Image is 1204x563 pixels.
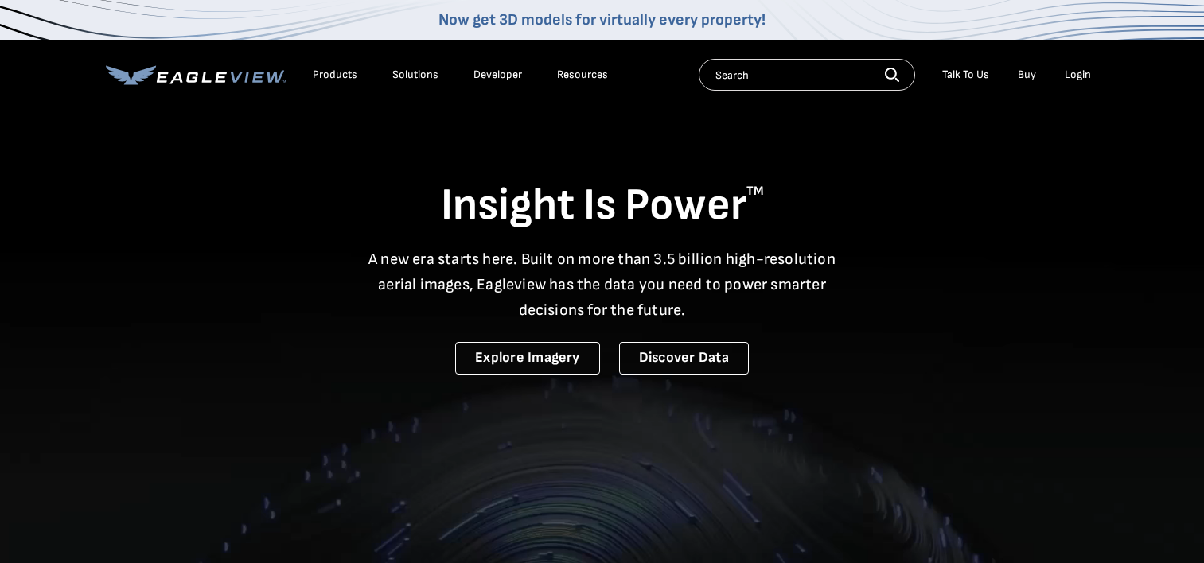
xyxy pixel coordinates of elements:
[313,68,357,82] div: Products
[619,342,749,375] a: Discover Data
[557,68,608,82] div: Resources
[106,178,1099,234] h1: Insight Is Power
[1065,68,1091,82] div: Login
[359,247,846,323] p: A new era starts here. Built on more than 3.5 billion high-resolution aerial images, Eagleview ha...
[438,10,766,29] a: Now get 3D models for virtually every property!
[942,68,989,82] div: Talk To Us
[392,68,438,82] div: Solutions
[699,59,915,91] input: Search
[455,342,600,375] a: Explore Imagery
[1018,68,1036,82] a: Buy
[473,68,522,82] a: Developer
[746,184,764,199] sup: TM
